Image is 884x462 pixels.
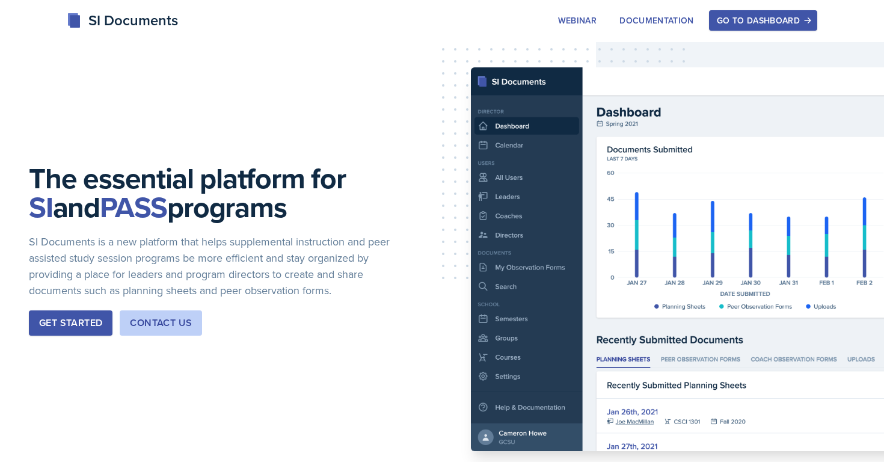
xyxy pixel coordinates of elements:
[558,16,597,25] div: Webinar
[717,16,809,25] div: Go to Dashboard
[67,10,178,31] div: SI Documents
[619,16,694,25] div: Documentation
[612,10,702,31] button: Documentation
[39,316,102,330] div: Get Started
[29,310,112,336] button: Get Started
[550,10,604,31] button: Webinar
[130,316,192,330] div: Contact Us
[709,10,817,31] button: Go to Dashboard
[120,310,202,336] button: Contact Us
